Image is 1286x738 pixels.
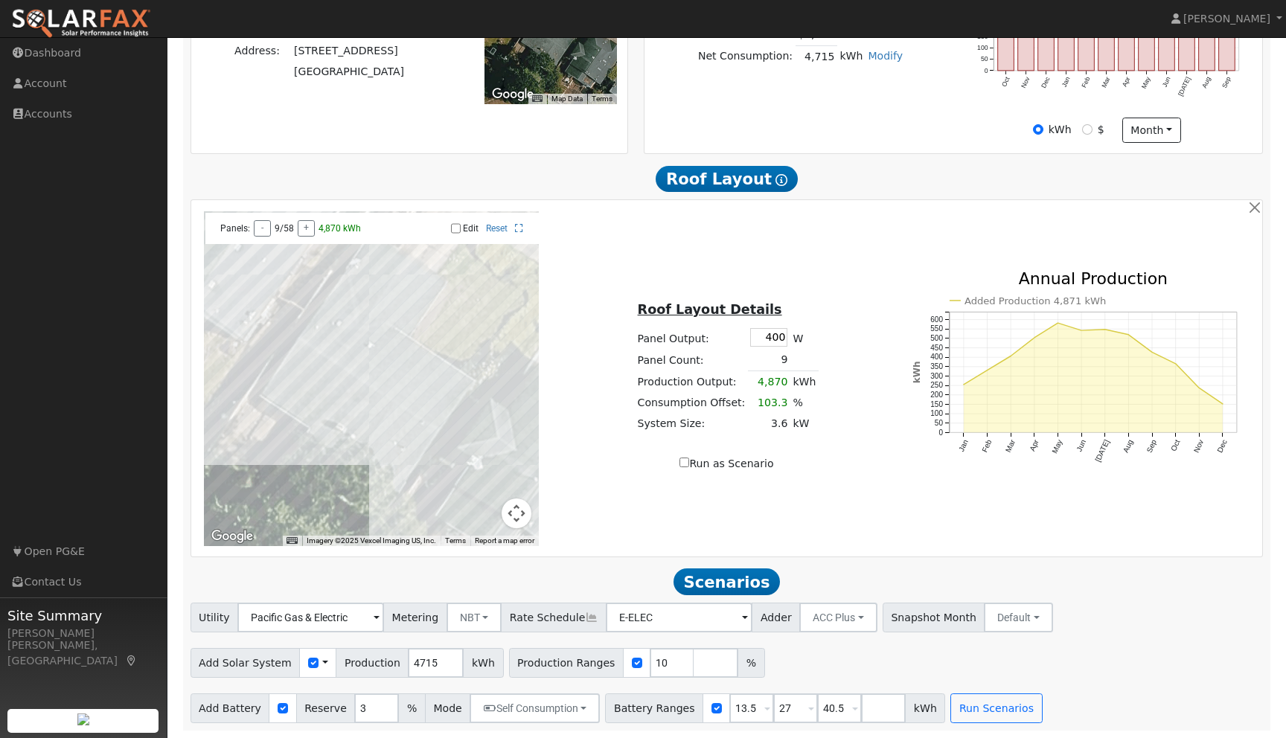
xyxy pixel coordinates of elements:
[7,638,159,669] div: [PERSON_NAME], [GEOGRAPHIC_DATA]
[1020,75,1031,89] text: Nov
[1100,76,1111,89] text: Mar
[447,603,502,632] button: NBT
[232,40,292,61] td: Address:
[790,392,819,413] td: %
[592,94,612,103] a: Terms (opens in new tab)
[1098,122,1104,138] label: $
[509,648,624,678] span: Production Ranges
[1221,76,1232,89] text: Sep
[1192,439,1205,455] text: Nov
[1221,402,1224,405] circle: onclick=""
[905,693,945,723] span: kWh
[912,362,922,384] text: kWh
[488,85,537,104] a: Open this area in Google Maps (opens a new window)
[1216,439,1229,455] text: Dec
[470,693,600,723] button: Self Consumption
[502,498,531,528] button: Map camera controls
[475,536,534,545] a: Report a map error
[237,603,384,632] input: Select a Utility
[930,334,943,342] text: 500
[1028,438,1040,452] text: Apr
[980,438,993,454] text: Feb
[748,413,790,434] td: 3.6
[1122,439,1134,455] text: Aug
[1040,75,1052,89] text: Dec
[1122,118,1181,143] button: month
[799,603,877,632] button: ACC Plus
[1127,333,1130,336] circle: onclick=""
[488,85,537,104] img: Google
[425,693,470,723] span: Mode
[1121,76,1132,89] text: Apr
[1009,355,1012,358] circle: onclick=""
[635,371,748,393] td: Production Output:
[984,603,1053,632] button: Default
[296,693,356,723] span: Reserve
[7,606,159,626] span: Site Summary
[1140,75,1152,90] text: May
[501,603,607,632] span: Rate Schedule
[964,295,1107,307] text: Added Production 4,871 kWh
[1169,438,1182,452] text: Oct
[935,419,944,427] text: 50
[254,220,271,237] button: -
[957,439,970,453] text: Jan
[790,326,819,350] td: W
[1198,387,1201,390] circle: onclick=""
[208,527,257,546] a: Open this area in Google Maps (opens a new window)
[463,648,503,678] span: kWh
[307,536,436,545] span: Imagery ©2025 Vexcel Imaging US, Inc.
[986,369,989,372] circle: onclick=""
[1080,76,1091,89] text: Feb
[868,50,903,62] a: Modify
[11,8,151,39] img: SolarFax
[981,56,988,63] text: 50
[220,223,250,234] span: Panels:
[1075,439,1087,453] text: Jun
[1082,124,1093,135] input: $
[985,67,988,74] text: 0
[125,655,138,667] a: Map
[883,603,985,632] span: Snapshot Month
[748,392,790,413] td: 103.3
[1174,362,1177,365] circle: onclick=""
[930,372,943,380] text: 300
[191,648,301,678] span: Add Solar System
[319,223,361,234] span: 4,870 kWh
[1061,76,1072,89] text: Jan
[752,603,800,632] span: Adder
[930,362,943,370] text: 350
[1004,438,1017,454] text: Mar
[486,223,508,234] a: Reset
[275,223,294,234] span: 9/58
[298,220,315,237] button: +
[938,429,943,437] text: 0
[1104,328,1107,331] circle: onclick=""
[930,344,943,352] text: 450
[748,350,790,371] td: 9
[1161,76,1172,89] text: Jun
[383,603,447,632] span: Metering
[336,648,409,678] span: Production
[515,223,523,234] a: Full Screen
[292,40,407,61] td: [STREET_ADDRESS]
[638,302,782,317] u: Roof Layout Details
[930,391,943,399] text: 200
[1183,13,1270,25] span: [PERSON_NAME]
[208,527,257,546] img: Google
[930,382,943,390] text: 250
[674,568,780,595] span: Scenarios
[191,693,270,723] span: Add Battery
[551,94,583,104] button: Map Data
[962,383,965,386] circle: onclick=""
[1080,329,1083,332] circle: onclick=""
[1094,438,1111,463] text: [DATE]
[7,626,159,641] div: [PERSON_NAME]
[695,45,795,67] td: Net Consumption:
[445,536,466,545] a: Terms (opens in new tab)
[532,94,543,104] button: Keyboard shortcuts
[977,33,988,40] text: 150
[1177,76,1192,97] text: [DATE]
[1019,269,1168,288] text: Annual Production
[606,603,752,632] input: Select a Rate Schedule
